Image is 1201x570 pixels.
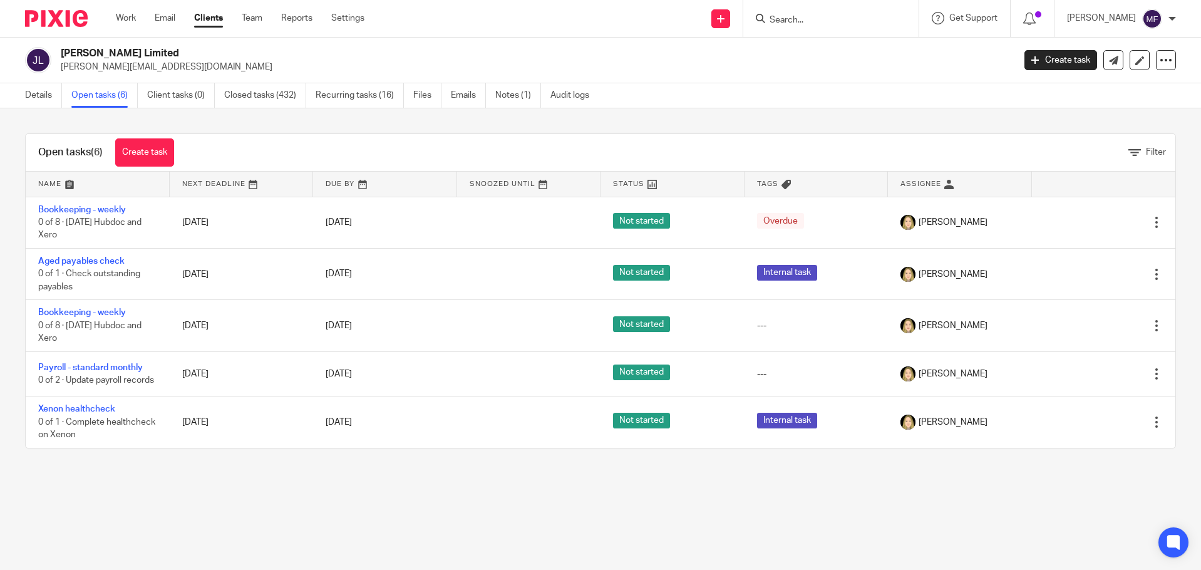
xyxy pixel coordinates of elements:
img: Phoebe%20Black.png [900,215,915,230]
span: 0 of 2 · Update payroll records [38,376,154,385]
a: Closed tasks (432) [224,83,306,108]
img: svg%3E [1142,9,1162,29]
td: [DATE] [170,300,314,351]
td: [DATE] [170,351,314,396]
a: Work [116,12,136,24]
a: Notes (1) [495,83,541,108]
span: Snoozed Until [470,180,535,187]
span: Filter [1146,148,1166,157]
span: Not started [613,413,670,428]
span: Not started [613,365,670,380]
span: Internal task [757,265,817,281]
span: [PERSON_NAME] [919,416,987,428]
td: [DATE] [170,197,314,248]
a: Payroll - standard monthly [38,363,143,372]
a: Details [25,83,62,108]
h1: Open tasks [38,146,103,159]
a: Open tasks (6) [71,83,138,108]
a: Team [242,12,262,24]
div: --- [757,319,876,332]
span: 0 of 8 · [DATE] Hubdoc and Xero [38,218,142,240]
span: [PERSON_NAME] [919,268,987,281]
span: 0 of 1 · Complete healthcheck on Xenon [38,418,155,440]
span: 0 of 1 · Check outstanding payables [38,270,140,292]
span: [DATE] [326,418,352,427]
span: 0 of 8 · [DATE] Hubdoc and Xero [38,321,142,343]
span: Tags [757,180,778,187]
td: [DATE] [170,396,314,448]
a: Emails [451,83,486,108]
img: Phoebe%20Black.png [900,415,915,430]
span: Not started [613,213,670,229]
a: Recurring tasks (16) [316,83,404,108]
span: Status [613,180,644,187]
a: Files [413,83,441,108]
a: Clients [194,12,223,24]
p: [PERSON_NAME][EMAIL_ADDRESS][DOMAIN_NAME] [61,61,1006,73]
img: Phoebe%20Black.png [900,366,915,381]
span: Get Support [949,14,997,23]
span: Internal task [757,413,817,428]
p: [PERSON_NAME] [1067,12,1136,24]
a: Reports [281,12,312,24]
span: [PERSON_NAME] [919,216,987,229]
a: Bookkeeping - weekly [38,308,126,317]
span: Not started [613,265,670,281]
a: Bookkeeping - weekly [38,205,126,214]
a: Create task [115,138,174,167]
span: Not started [613,316,670,332]
img: Pixie [25,10,88,27]
input: Search [768,15,881,26]
td: [DATE] [170,248,314,299]
span: [DATE] [326,218,352,227]
img: Phoebe%20Black.png [900,318,915,333]
span: Overdue [757,213,804,229]
a: Email [155,12,175,24]
a: Settings [331,12,364,24]
h2: [PERSON_NAME] Limited [61,47,817,60]
div: --- [757,368,876,380]
a: Create task [1024,50,1097,70]
a: Aged payables check [38,257,125,266]
span: [PERSON_NAME] [919,368,987,380]
span: [DATE] [326,321,352,330]
span: [DATE] [326,270,352,279]
img: Phoebe%20Black.png [900,267,915,282]
a: Audit logs [550,83,599,108]
a: Xenon healthcheck [38,405,115,413]
span: [PERSON_NAME] [919,319,987,332]
a: Client tasks (0) [147,83,215,108]
span: [DATE] [326,370,352,378]
img: svg%3E [25,47,51,73]
span: (6) [91,147,103,157]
